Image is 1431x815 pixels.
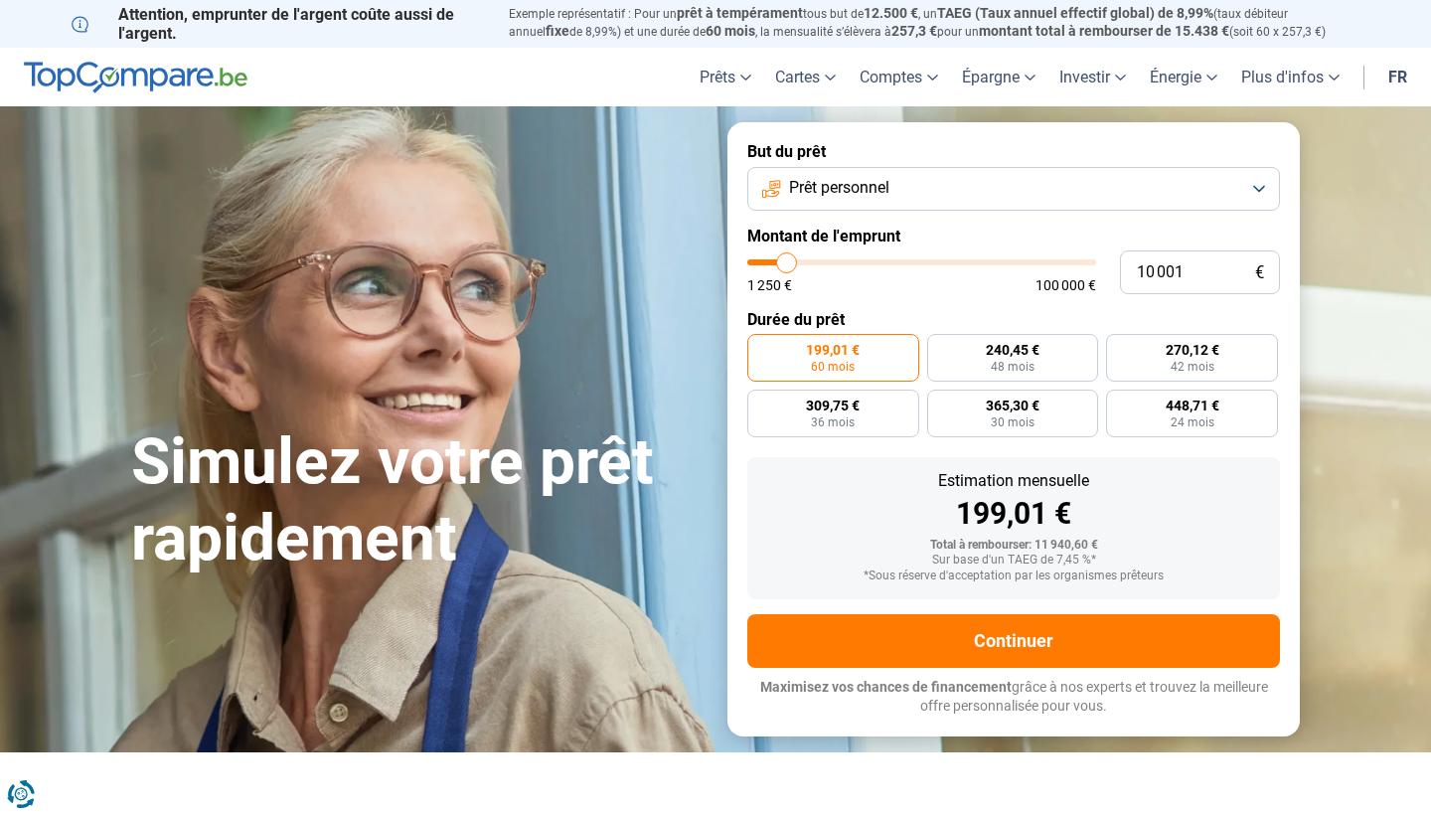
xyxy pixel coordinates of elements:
[864,5,918,21] span: 12.500 €
[1166,343,1219,357] span: 270,12 €
[811,361,855,373] span: 60 mois
[811,416,855,428] span: 36 mois
[1047,48,1138,106] a: Investir
[131,424,704,577] h1: Simulez votre prêt rapidement
[747,614,1280,668] button: Continuer
[747,310,1280,329] label: Durée du prêt
[509,5,1359,41] p: Exemple représentatif : Pour un tous but de , un (taux débiteur annuel de 8,99%) et une durée de ...
[763,570,1264,583] div: *Sous réserve d'acceptation par les organismes prêteurs
[991,361,1034,373] span: 48 mois
[763,539,1264,553] div: Total à rembourser: 11 940,60 €
[789,177,889,199] span: Prêt personnel
[763,48,848,106] a: Cartes
[979,23,1229,39] span: montant total à rembourser de 15.438 €
[763,499,1264,529] div: 199,01 €
[706,23,755,39] span: 60 mois
[1376,48,1419,106] a: fr
[986,343,1039,357] span: 240,45 €
[1171,361,1214,373] span: 42 mois
[891,23,937,39] span: 257,3 €
[1035,278,1096,292] span: 100 000 €
[991,416,1034,428] span: 30 mois
[747,142,1280,161] label: But du prêt
[72,5,485,43] p: Attention, emprunter de l'argent coûte aussi de l'argent.
[747,167,1280,211] button: Prêt personnel
[986,399,1039,412] span: 365,30 €
[806,399,860,412] span: 309,75 €
[677,5,803,21] span: prêt à tempérament
[24,62,247,93] img: TopCompare
[763,554,1264,568] div: Sur base d'un TAEG de 7,45 %*
[806,343,860,357] span: 199,01 €
[848,48,950,106] a: Comptes
[546,23,569,39] span: fixe
[1229,48,1351,106] a: Plus d'infos
[1171,416,1214,428] span: 24 mois
[1138,48,1229,106] a: Énergie
[763,473,1264,489] div: Estimation mensuelle
[688,48,763,106] a: Prêts
[747,278,792,292] span: 1 250 €
[1166,399,1219,412] span: 448,71 €
[747,227,1280,245] label: Montant de l'emprunt
[950,48,1047,106] a: Épargne
[1255,264,1264,281] span: €
[747,678,1280,717] p: grâce à nos experts et trouvez la meilleure offre personnalisée pour vous.
[760,679,1012,695] span: Maximisez vos chances de financement
[937,5,1213,21] span: TAEG (Taux annuel effectif global) de 8,99%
